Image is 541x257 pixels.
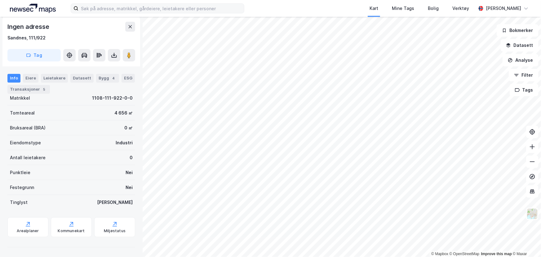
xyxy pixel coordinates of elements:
[431,252,448,256] a: Mapbox
[392,5,414,12] div: Mine Tags
[501,39,539,52] button: Datasett
[78,4,244,13] input: Søk på adresse, matrikkel, gårdeiere, leietakere eller personer
[510,227,541,257] div: Kontrollprogram for chat
[510,84,539,96] button: Tags
[126,169,133,176] div: Nei
[70,74,94,83] div: Datasett
[428,5,439,12] div: Bolig
[7,34,46,42] div: Sandnes, 111/922
[41,86,47,92] div: 5
[526,208,538,220] img: Z
[41,74,68,83] div: Leietakere
[58,228,85,233] div: Kommunekart
[10,184,34,191] div: Festegrunn
[23,74,38,83] div: Eiere
[10,169,30,176] div: Punktleie
[10,4,56,13] img: logo.a4113a55bc3d86da70a041830d287a7e.svg
[10,199,28,206] div: Tinglyst
[10,124,46,132] div: Bruksareal (BRA)
[452,5,469,12] div: Verktøy
[7,22,50,32] div: Ingen adresse
[17,228,39,233] div: Arealplaner
[104,228,126,233] div: Miljøstatus
[10,154,46,161] div: Antall leietakere
[130,154,133,161] div: 0
[509,69,539,81] button: Filter
[450,252,480,256] a: OpenStreetMap
[503,54,539,66] button: Analyse
[7,49,61,61] button: Tag
[481,252,512,256] a: Improve this map
[116,139,133,147] div: Industri
[122,74,135,83] div: ESG
[10,109,35,117] div: Tomteareal
[486,5,521,12] div: [PERSON_NAME]
[10,94,30,102] div: Matrikkel
[370,5,378,12] div: Kart
[7,85,50,94] div: Transaksjoner
[110,75,117,81] div: 4
[510,227,541,257] iframe: Chat Widget
[92,94,133,102] div: 1108-111-922-0-0
[124,124,133,132] div: 0 ㎡
[7,74,20,83] div: Info
[497,24,539,37] button: Bokmerker
[97,199,133,206] div: [PERSON_NAME]
[10,139,41,147] div: Eiendomstype
[114,109,133,117] div: 4 656 ㎡
[96,74,119,83] div: Bygg
[126,184,133,191] div: Nei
